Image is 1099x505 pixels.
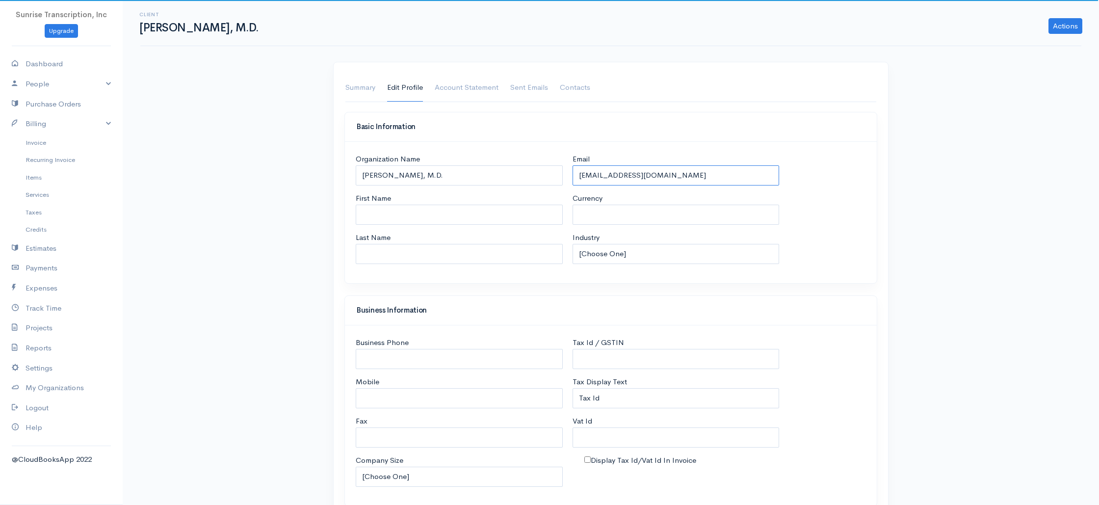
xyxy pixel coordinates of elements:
label: Vat Id [573,416,592,427]
label: Display Tax Id/Vat Id In Invoice [591,455,696,466]
label: Tax Id / GSTIN [573,337,624,348]
label: Fax [356,416,367,427]
a: Edit Profile [387,74,423,102]
label: Company Size [356,455,403,466]
a: Sent Emails [510,74,548,102]
label: Mobile [356,376,379,388]
h1: [PERSON_NAME], M.D. [139,22,261,34]
a: Actions [1048,18,1082,34]
h4: Basic Information [357,123,865,131]
label: Industry [573,232,600,243]
label: Tax Display Text [573,376,627,388]
span: Sunrise Transcription, Inc [16,10,107,19]
a: Account Statement [435,74,498,102]
label: First Name [356,193,391,204]
label: Organization Name [356,154,420,165]
a: Contacts [560,74,590,102]
label: Business Phone [356,337,409,348]
h4: Business Information [357,306,865,315]
h6: Client [139,12,261,17]
div: @CloudBooksApp 2022 [12,454,111,465]
label: Email [573,154,590,165]
a: Upgrade [45,24,78,38]
label: Last Name [356,232,391,243]
label: Currency [573,193,602,204]
input: What you want your tax field to be called as [573,388,780,408]
a: Summary [345,74,375,102]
